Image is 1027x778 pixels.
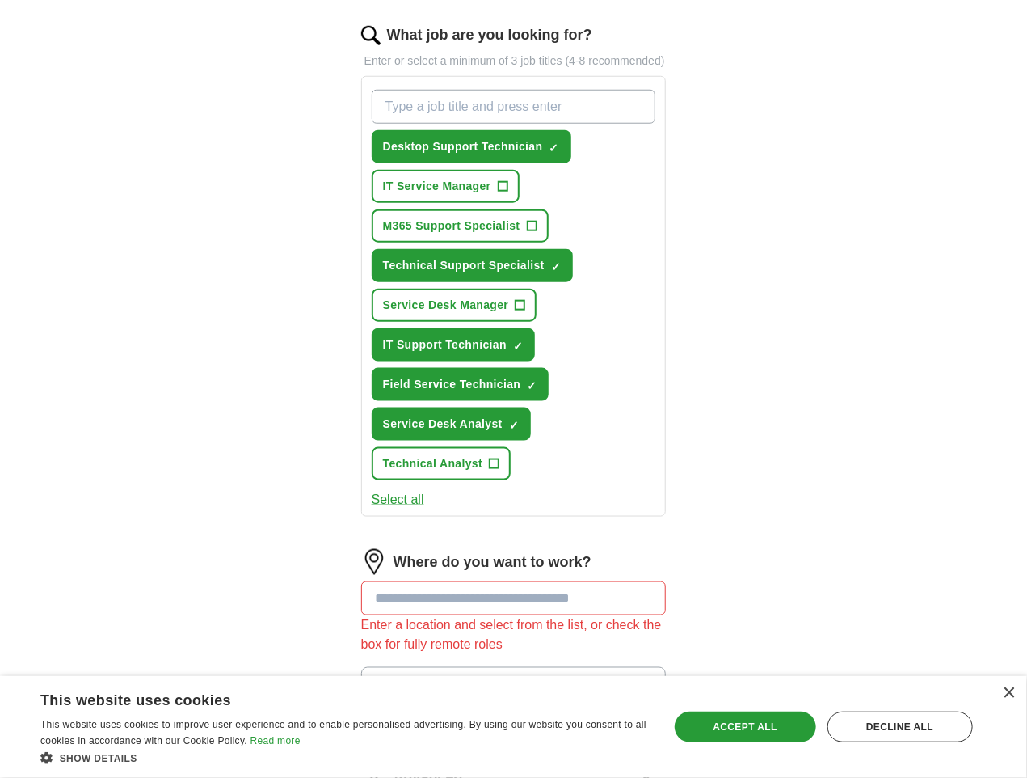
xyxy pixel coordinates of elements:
button: Field Service Technician✓ [372,368,549,401]
button: IT Support Technician✓ [372,328,535,362]
button: M365 Support Specialist [372,209,549,243]
img: location.png [361,549,387,575]
div: Close [1003,687,1015,700]
span: ✓ [527,379,537,392]
div: Decline all [827,712,973,742]
button: Service Desk Manager [372,289,537,322]
div: Show details [40,750,650,766]
span: IT Service Manager [383,178,491,195]
span: M365 Support Specialist [383,218,520,235]
input: Type a job title and press enter [372,90,656,124]
p: Enter or select a minimum of 3 job titles (4-8 recommended) [361,53,667,70]
span: Service Desk Analyst [383,416,503,433]
span: IT Support Technician [383,336,507,353]
span: Desktop Support Technician [383,138,543,155]
img: search.png [361,26,381,45]
span: Technical Analyst [383,455,482,472]
span: ✓ [549,142,559,154]
button: Desktop Support Technician✓ [372,130,571,163]
label: Where do you want to work? [394,552,591,573]
button: Technical Support Specialist✓ [372,249,573,282]
button: Technical Analyst [372,447,511,480]
span: Show details [60,753,137,764]
button: Select all [372,490,424,510]
a: Read more, opens a new window [250,735,301,746]
div: Accept all [675,712,816,742]
span: Field Service Technician [383,376,521,393]
div: This website uses cookies [40,686,610,710]
span: ✓ [509,419,519,432]
span: Service Desk Manager [383,297,509,314]
div: Enter a location and select from the list, or check the box for fully remote roles [361,615,667,654]
button: IT Service Manager [372,170,520,203]
button: 25 mile radius [361,667,667,701]
label: What job are you looking for? [387,24,592,46]
span: ✓ [513,340,523,353]
span: ✓ [551,260,561,273]
span: This website uses cookies to improve user experience and to enable personalised advertising. By u... [40,719,646,746]
button: Service Desk Analyst✓ [372,408,531,441]
span: Technical Support Specialist [383,257,545,274]
span: 25 mile radius [375,674,456,694]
